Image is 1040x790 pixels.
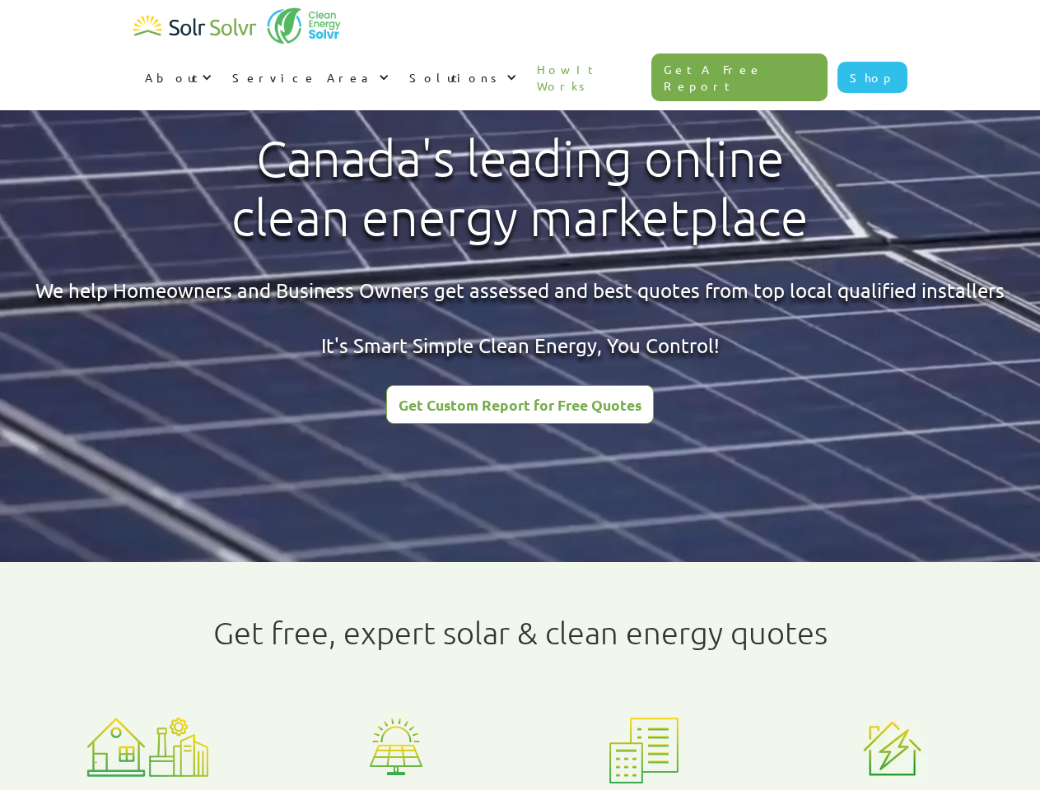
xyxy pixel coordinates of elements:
[399,397,641,412] div: Get Custom Report for Free Quotes
[409,69,502,86] div: Solutions
[35,276,1005,360] div: We help Homeowners and Business Owners get assessed and best quotes from top local qualified inst...
[386,385,654,424] a: Get Custom Report for Free Quotes
[525,44,652,110] a: How It Works
[217,129,823,248] h1: Canada's leading online clean energy marketplace
[232,69,375,86] div: Service Area
[651,53,828,101] a: Get A Free Report
[398,53,525,102] div: Solutions
[133,53,221,102] div: About
[221,53,398,102] div: Service Area
[145,69,198,86] div: About
[213,615,828,651] h1: Get free, expert solar & clean energy quotes
[837,62,907,93] a: Shop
